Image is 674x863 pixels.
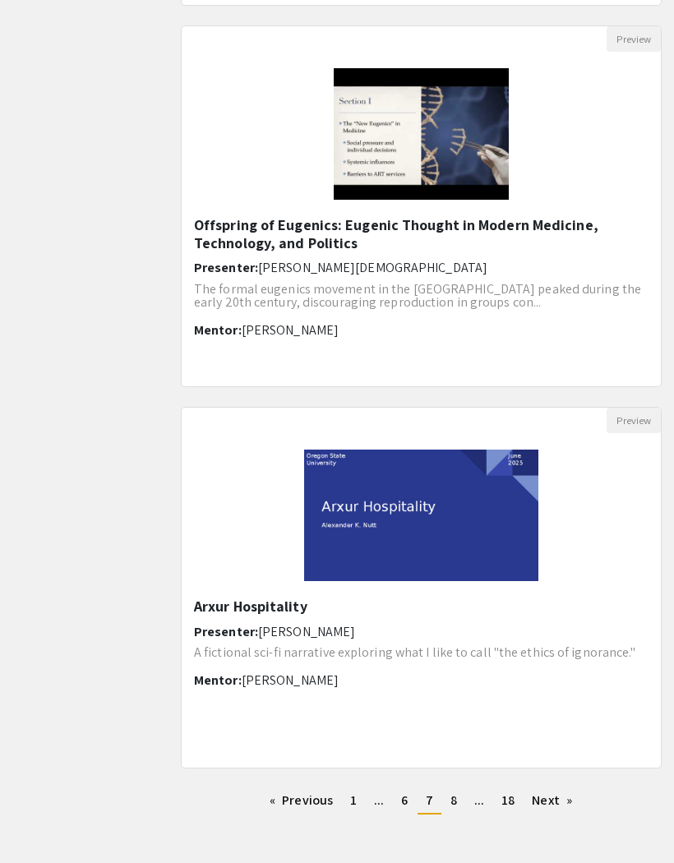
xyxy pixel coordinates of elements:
[258,623,355,640] span: [PERSON_NAME]
[194,283,649,309] p: The formal eugenics movement in the [GEOGRAPHIC_DATA] peaked during the early 20th century, disco...
[194,624,649,639] h6: Presenter:
[607,408,661,433] button: Preview
[242,321,339,339] span: [PERSON_NAME]
[474,791,484,809] span: ...
[242,671,339,689] span: [PERSON_NAME]
[288,433,554,598] img: <p>Arxur Hospitality</p>
[194,598,649,616] h5: Arxur Hospitality
[181,788,662,815] ul: Pagination
[194,216,649,252] h5: Offspring of Eugenics: Eugenic Thought in Modern Medicine, Technology, and Politics
[194,646,649,659] p: A fictional sci-fi narrative exploring what I like to call "the ethics of ignorance."
[258,259,487,276] span: [PERSON_NAME][DEMOGRAPHIC_DATA]
[350,791,357,809] span: 1
[12,789,70,851] iframe: Chat
[501,791,515,809] span: 18
[181,407,662,768] div: Open Presentation <p>Arxur Hospitality</p>
[194,671,242,689] span: Mentor:
[194,260,649,275] h6: Presenter:
[450,791,457,809] span: 8
[401,791,408,809] span: 6
[524,788,580,813] a: Next page
[194,321,242,339] span: Mentor:
[426,791,433,809] span: 7
[374,791,384,809] span: ...
[607,26,661,52] button: Preview
[181,25,662,387] div: Open Presentation <p>Offspring of Eugenics: Eugenic Thought in Modern Medicine, Technology, and P...
[261,788,341,813] a: Previous page
[317,52,525,216] img: <p>Offspring of Eugenics: Eugenic Thought in Modern Medicine, Technology, and Politics</p>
